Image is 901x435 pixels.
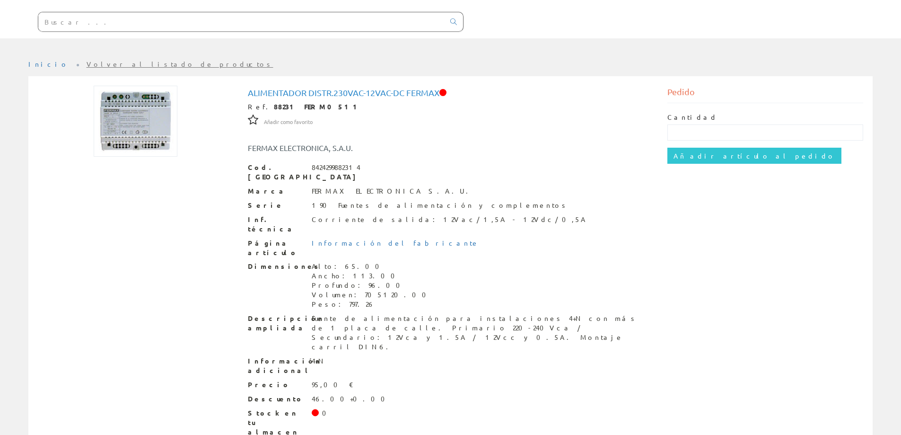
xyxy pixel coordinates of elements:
span: Cod. [GEOGRAPHIC_DATA] [248,163,305,182]
div: FERMAX ELECTRONICA, S.A.U. [241,142,486,153]
div: Volumen: 705120.00 [312,290,432,300]
input: Buscar ... [38,12,445,31]
div: Corriente de salida: 12Vac/1,5A - 12Vdc/0,5A [312,215,587,224]
span: Añadir como favorito [264,118,313,126]
span: Inf. técnica [248,215,305,234]
div: Alto: 65.00 [312,262,432,271]
div: 8424299882314 [312,163,360,172]
span: Página artículo [248,239,305,257]
span: Dimensiones [248,262,305,271]
div: Peso: 797.26 [312,300,432,309]
div: 190 Fuentes de alimentación y complementos [312,201,569,210]
div: FERMAX ELECTRONICA S.A.U. [312,186,474,196]
a: Añadir como favorito [264,117,313,125]
span: Marca [248,186,305,196]
img: Foto artículo Alimentador Distr.230vac-12vac-dc Fermax (177.16535433071x150) [94,86,177,157]
div: Ref. [248,102,654,112]
a: Inicio [28,60,69,68]
a: Volver al listado de productos [87,60,273,68]
span: Serie [248,201,305,210]
div: 0 [322,408,332,418]
div: Profundo: 96.00 [312,281,432,290]
span: Descripción ampliada [248,314,305,333]
div: 46.00+0.00 [312,394,391,404]
div: Fuente de alimentación para instalaciones 4+N con más de 1 placa de calle. Primario 220-240Vca / ... [312,314,654,352]
input: Añadir artículo al pedido [667,148,841,164]
label: Cantidad [667,113,717,122]
a: Información del fabricante [312,239,479,247]
strong: 88231 FERM0511 [274,102,361,111]
div: Pedido [667,86,863,103]
div: 95,00 € [312,380,354,390]
div: 4+N [312,356,326,366]
span: Información adicional [248,356,305,375]
h1: Alimentador Distr.230vac-12vac-dc Fermax [248,88,654,98]
div: Ancho: 113.00 [312,271,432,281]
span: Precio [248,380,305,390]
span: Descuento [248,394,305,404]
